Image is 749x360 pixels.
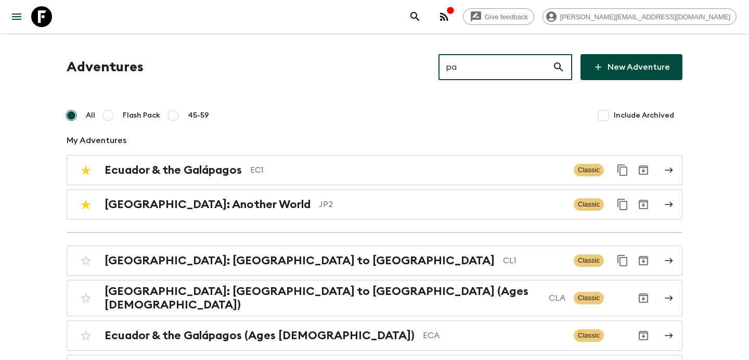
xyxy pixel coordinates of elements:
p: EC1 [250,164,565,176]
button: Archive [633,160,654,181]
h2: Ecuador & the Galápagos (Ages [DEMOGRAPHIC_DATA]) [105,329,415,342]
h2: [GEOGRAPHIC_DATA]: Another World [105,198,311,211]
span: Classic [574,254,604,267]
button: Archive [633,325,654,346]
a: Ecuador & the GalápagosEC1ClassicDuplicate for 45-59Archive [67,155,682,185]
h2: [GEOGRAPHIC_DATA]: [GEOGRAPHIC_DATA] to [GEOGRAPHIC_DATA] (Ages [DEMOGRAPHIC_DATA]) [105,285,540,312]
button: Archive [633,288,654,308]
input: e.g. AR1, Argentina [438,53,552,82]
span: Classic [574,164,604,176]
h2: Ecuador & the Galápagos [105,163,242,177]
span: Give feedback [479,13,534,21]
p: JP2 [319,198,565,211]
a: [GEOGRAPHIC_DATA]: [GEOGRAPHIC_DATA] to [GEOGRAPHIC_DATA]CL1ClassicDuplicate for 45-59Archive [67,246,682,276]
p: ECA [423,329,565,342]
span: 45-59 [188,110,209,121]
button: Archive [633,194,654,215]
a: Give feedback [463,8,534,25]
span: Classic [574,329,604,342]
button: menu [6,6,27,27]
span: Flash Pack [123,110,160,121]
span: [PERSON_NAME][EMAIL_ADDRESS][DOMAIN_NAME] [554,13,736,21]
h2: [GEOGRAPHIC_DATA]: [GEOGRAPHIC_DATA] to [GEOGRAPHIC_DATA] [105,254,495,267]
button: Duplicate for 45-59 [612,250,633,271]
span: Classic [574,292,604,304]
p: CL1 [503,254,565,267]
p: My Adventures [67,134,682,147]
span: Classic [574,198,604,211]
a: [GEOGRAPHIC_DATA]: [GEOGRAPHIC_DATA] to [GEOGRAPHIC_DATA] (Ages [DEMOGRAPHIC_DATA])CLAClassicArchive [67,280,682,316]
span: Include Archived [614,110,674,121]
a: Ecuador & the Galápagos (Ages [DEMOGRAPHIC_DATA])ECAClassicArchive [67,320,682,351]
button: search adventures [405,6,425,27]
button: Archive [633,250,654,271]
p: CLA [549,292,565,304]
h1: Adventures [67,57,144,78]
span: All [86,110,95,121]
a: [GEOGRAPHIC_DATA]: Another WorldJP2ClassicDuplicate for 45-59Archive [67,189,682,220]
button: Duplicate for 45-59 [612,194,633,215]
a: New Adventure [580,54,682,80]
div: [PERSON_NAME][EMAIL_ADDRESS][DOMAIN_NAME] [543,8,737,25]
button: Duplicate for 45-59 [612,160,633,181]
